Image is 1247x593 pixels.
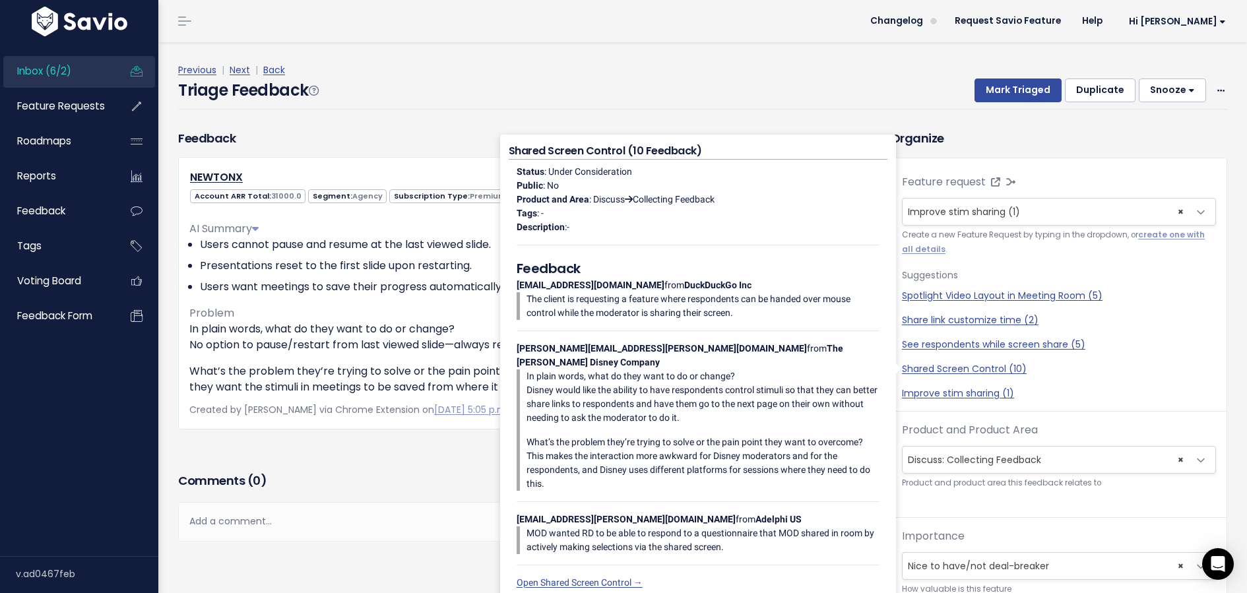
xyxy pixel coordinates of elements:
[870,16,923,26] span: Changelog
[17,134,71,148] span: Roadmaps
[517,222,565,232] strong: Description
[200,258,838,274] li: Presentations reset to the first slide upon restarting.
[517,166,544,177] strong: Status
[527,292,879,320] p: The client is requesting a feature where respondents can be handed over mouse control while the m...
[567,222,569,232] span: -
[271,191,302,201] span: 31000.0
[517,194,589,204] strong: Product and Area
[517,259,879,278] h5: Feedback
[902,387,1216,400] a: Improve stim sharing (1)
[28,7,131,36] img: logo-white.9d6f32f41409.svg
[189,403,607,416] span: Created by [PERSON_NAME] via Chrome Extension on |
[1065,78,1135,102] button: Duplicate
[17,64,71,78] span: Inbox (6/2)
[517,343,843,367] strong: The [PERSON_NAME] Disney Company
[470,191,506,201] span: Premium
[1113,11,1236,32] a: Hi [PERSON_NAME]
[1129,16,1226,26] span: Hi [PERSON_NAME]
[527,369,879,425] p: In plain words, what do they want to do or change? Disney would like the ability to have responde...
[1071,11,1113,31] a: Help
[178,129,236,147] h3: Feedback
[527,526,879,554] p: MOD wanted RD to be able to respond to a questionnaire that MOD shared in room by actively making...
[178,78,318,102] h4: Triage Feedback
[902,552,1216,580] span: Nice to have/not deal-breaker
[389,189,510,203] span: Subscription Type:
[178,472,849,490] h3: Comments ( )
[902,313,1216,327] a: Share link customize time (2)
[902,230,1205,254] a: create one with all details
[230,63,250,77] a: Next
[517,514,736,524] strong: [EMAIL_ADDRESS][PERSON_NAME][DOMAIN_NAME]
[352,191,383,201] span: Agency
[178,63,216,77] a: Previous
[3,91,110,121] a: Feature Requests
[1178,553,1184,579] span: ×
[902,338,1216,352] a: See respondents while screen share (5)
[902,422,1038,438] label: Product and Product Area
[200,237,838,253] li: Users cannot pause and resume at the last viewed slide.
[17,274,81,288] span: Voting Board
[189,305,234,321] span: Problem
[891,129,1227,147] h3: Organize
[3,301,110,331] a: Feedback form
[3,266,110,296] a: Voting Board
[517,280,664,290] strong: [EMAIL_ADDRESS][DOMAIN_NAME]
[253,472,261,489] span: 0
[755,514,802,524] strong: Adelphi US
[684,280,751,290] strong: DuckDuckGo Inc
[189,363,838,395] p: What’s the problem they’re trying to solve or the pain point they want to overcome? they want the...
[1178,199,1184,225] span: ×
[903,553,1189,579] span: Nice to have/not deal-breaker
[517,343,807,354] strong: [PERSON_NAME][EMAIL_ADDRESS][PERSON_NAME][DOMAIN_NAME]
[263,63,285,77] a: Back
[975,78,1062,102] button: Mark Triaged
[434,403,509,416] a: [DATE] 5:05 p.m.
[3,196,110,226] a: Feedback
[903,447,1189,473] span: Discuss: Collecting Feedback
[517,180,543,191] strong: Public
[902,198,1216,226] span: Improve stim sharing (1)
[190,170,243,185] a: NEWTONX
[902,174,986,190] label: Feature request
[17,99,105,113] span: Feature Requests
[190,189,305,203] span: Account ARR Total:
[1202,548,1234,580] div: Open Intercom Messenger
[3,161,110,191] a: Reports
[3,56,110,86] a: Inbox (6/2)
[17,169,56,183] span: Reports
[17,204,65,218] span: Feedback
[1139,78,1206,102] button: Snooze
[3,126,110,156] a: Roadmaps
[189,321,838,353] p: In plain words, what do they want to do or change? No option to pause/restart from last viewed sl...
[308,189,387,203] span: Segment:
[509,143,887,160] h4: Shared Screen Control (10 Feedback)
[902,289,1216,303] a: Spotlight Video Layout in Meeting Room (5)
[908,205,1020,218] span: Improve stim sharing (1)
[253,63,261,77] span: |
[189,221,259,236] span: AI Summary
[17,309,92,323] span: Feedback form
[902,228,1216,257] small: Create a new Feature Request by typing in the dropdown, or .
[527,435,879,491] p: What’s the problem they’re trying to solve or the pain point they want to overcome? This makes th...
[902,362,1216,376] a: Shared Screen Control (10)
[902,528,965,544] label: Importance
[902,476,1216,490] small: Product and product area this feedback relates to
[517,577,643,588] a: Open Shared Screen Control →
[517,208,537,218] strong: Tags
[3,231,110,261] a: Tags
[219,63,227,77] span: |
[903,199,1189,225] span: Improve stim sharing (1)
[200,279,838,295] li: Users want meetings to save their progress automatically.
[17,239,42,253] span: Tags
[902,267,1216,284] p: Suggestions
[902,446,1216,474] span: Discuss: Collecting Feedback
[16,557,158,591] div: v.ad0467feb
[178,502,849,541] div: Add a comment...
[1178,447,1184,473] span: ×
[944,11,1071,31] a: Request Savio Feature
